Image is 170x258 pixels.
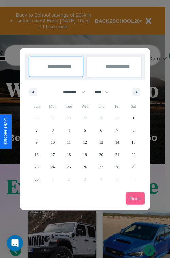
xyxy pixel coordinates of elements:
[7,235,23,251] iframe: Intercom live chat
[45,124,61,136] button: 3
[61,101,77,112] span: Tue
[131,149,135,161] span: 22
[131,136,135,149] span: 15
[84,124,86,136] span: 5
[83,161,87,173] span: 26
[77,136,93,149] button: 12
[29,124,45,136] button: 2
[67,149,71,161] span: 18
[131,161,135,173] span: 29
[45,149,61,161] button: 17
[93,161,109,173] button: 27
[51,161,55,173] span: 24
[61,161,77,173] button: 25
[132,124,134,136] span: 8
[115,149,119,161] span: 21
[77,124,93,136] button: 5
[67,161,71,173] span: 25
[115,136,119,149] span: 14
[109,136,125,149] button: 14
[93,101,109,112] span: Thu
[61,149,77,161] button: 18
[93,149,109,161] button: 20
[100,124,102,136] span: 6
[125,124,141,136] button: 8
[83,136,87,149] span: 12
[45,161,61,173] button: 24
[77,161,93,173] button: 26
[77,149,93,161] button: 19
[132,112,134,124] span: 1
[45,136,61,149] button: 10
[51,149,55,161] span: 17
[109,149,125,161] button: 21
[67,136,71,149] span: 11
[126,192,145,205] button: Done
[99,136,103,149] span: 13
[52,124,54,136] span: 3
[77,101,93,112] span: Wed
[51,136,55,149] span: 10
[83,149,87,161] span: 19
[61,136,77,149] button: 11
[61,124,77,136] button: 4
[35,173,39,185] span: 30
[116,124,118,136] span: 7
[99,149,103,161] span: 20
[36,136,38,149] span: 9
[45,101,61,112] span: Mon
[115,161,119,173] span: 28
[125,112,141,124] button: 1
[3,118,8,145] div: Give Feedback
[93,136,109,149] button: 13
[109,101,125,112] span: Fri
[29,101,45,112] span: Sun
[29,161,45,173] button: 23
[29,136,45,149] button: 9
[125,101,141,112] span: Sat
[29,173,45,185] button: 30
[68,124,70,136] span: 4
[29,149,45,161] button: 16
[125,161,141,173] button: 29
[36,124,38,136] span: 2
[35,149,39,161] span: 16
[93,124,109,136] button: 6
[109,161,125,173] button: 28
[35,161,39,173] span: 23
[109,124,125,136] button: 7
[125,149,141,161] button: 22
[99,161,103,173] span: 27
[125,136,141,149] button: 15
